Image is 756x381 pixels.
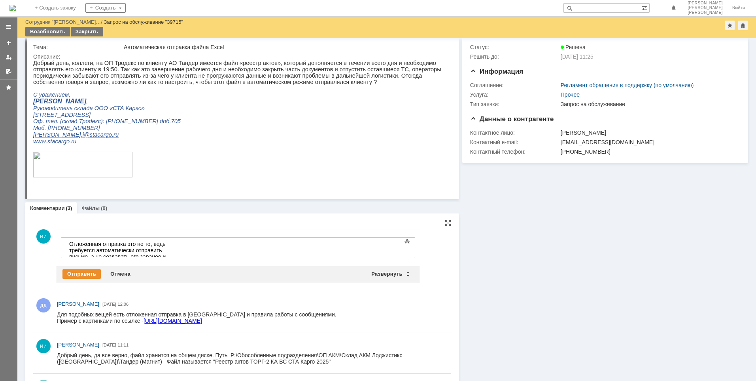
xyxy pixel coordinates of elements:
div: Контактный e-mail: [470,139,559,145]
div: Соглашение: [470,82,559,88]
span: Показать панель инструментов [403,236,412,246]
div: Тема: [33,44,122,50]
a: Регламент обращения в поддержку (по умолчанию) [561,82,694,88]
div: ​Отложенная отправка это не то, ведь требуется автоматически отправить письмо, а не создавать его... [3,3,115,48]
span: [PERSON_NAME] [688,1,723,6]
span: . [36,78,38,85]
span: stacargo [14,78,36,85]
a: [PERSON_NAME] [57,300,99,308]
a: Сотрудник "[PERSON_NAME]… [25,19,101,25]
div: Статус: [470,44,559,50]
span: [PERSON_NAME] [688,10,723,15]
div: Запрос на обслуживание [561,101,736,107]
div: [EMAIL_ADDRESS][DOMAIN_NAME] [561,139,736,145]
div: Добавить в избранное [725,21,735,30]
a: Мои заявки [2,51,15,63]
span: i [49,72,51,78]
span: @ [51,72,57,78]
span: ru [38,78,43,85]
div: [PERSON_NAME] [561,130,736,136]
div: Запрос на обслуживание "39715" [104,19,183,25]
span: . [48,72,49,78]
a: Мои согласования [2,65,15,78]
div: Контактное лицо: [470,130,559,136]
span: 11:11 [118,343,129,347]
div: (3) [66,205,72,211]
div: Автоматическая отправка файла Excel [124,44,447,50]
span: , [53,38,55,45]
div: Тип заявки: [470,101,559,107]
div: Услуга: [470,91,559,98]
a: [URL][DOMAIN_NAME] [87,6,145,13]
span: [PERSON_NAME] [57,301,99,307]
div: На всю страницу [445,220,451,226]
span: stacargo [57,72,79,78]
span: Информация [470,68,523,75]
span: Данные о контрагенте [470,115,554,123]
span: [PERSON_NAME] [57,342,99,348]
div: Сделать домашней страницей [738,21,748,30]
span: [DATE] 11:25 [561,53,593,60]
span: . [13,78,14,85]
div: [PHONE_NUMBER] [561,149,736,155]
div: (0) [101,205,107,211]
a: Комментарии [30,205,65,211]
img: logo [9,5,16,11]
a: Создать заявку [2,36,15,49]
div: Создать [85,3,126,13]
span: [DATE] [102,343,116,347]
span: . [79,72,80,78]
span: [DATE] [102,302,116,307]
span: Решена [561,44,586,50]
span: ru [80,72,85,78]
a: Прочее [561,91,580,98]
span: Расширенный поиск [641,4,649,11]
div: / [25,19,104,25]
a: Файлы [81,205,100,211]
a: Перейти на домашнюю страницу [9,5,16,11]
div: Решить до: [470,53,559,60]
div: Контактный телефон: [470,149,559,155]
a: [PERSON_NAME] [57,341,99,349]
div: Описание: [33,53,448,60]
span: 12:06 [118,302,129,307]
span: ИИ [36,229,51,244]
span: [PERSON_NAME] [688,6,723,10]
